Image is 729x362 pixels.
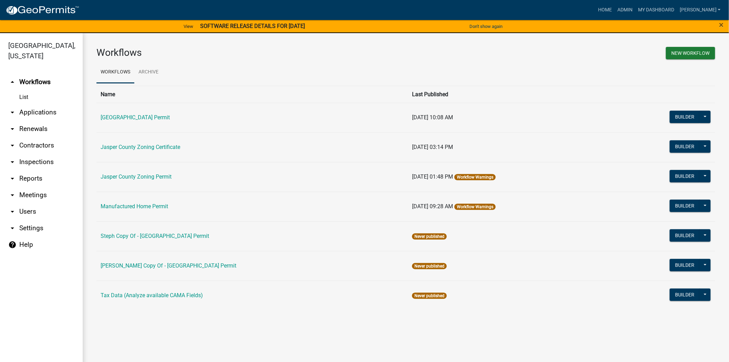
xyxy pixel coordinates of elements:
i: arrow_drop_down [8,125,17,133]
a: [PERSON_NAME] Copy Of - [GEOGRAPHIC_DATA] Permit [101,262,236,269]
th: Name [96,86,408,103]
i: arrow_drop_down [8,158,17,166]
i: arrow_drop_down [8,141,17,150]
i: arrow_drop_down [8,108,17,117]
i: arrow_drop_down [8,224,17,232]
button: Builder [670,200,700,212]
span: Never published [412,263,447,269]
a: View [181,21,196,32]
span: [DATE] 10:08 AM [412,114,453,121]
i: arrow_drop_down [8,174,17,183]
strong: SOFTWARE RELEASE DETAILS FOR [DATE] [200,23,305,29]
button: Builder [670,140,700,153]
a: Steph Copy Of - [GEOGRAPHIC_DATA] Permit [101,233,209,239]
a: Workflow Warnings [457,175,493,180]
button: Builder [670,259,700,271]
a: Tax Data (Analyze available CAMA Fields) [101,292,203,299]
span: [DATE] 09:28 AM [412,203,453,210]
button: Builder [670,170,700,182]
button: New Workflow [666,47,715,59]
th: Last Published [408,86,607,103]
button: Don't show again [467,21,505,32]
a: Workflow Warnings [457,204,493,209]
i: arrow_drop_down [8,208,17,216]
span: × [719,20,724,30]
a: Jasper County Zoning Permit [101,173,172,180]
a: My Dashboard [635,3,677,17]
span: Never published [412,293,447,299]
button: Close [719,21,724,29]
button: Builder [670,229,700,242]
a: Jasper County Zoning Certificate [101,144,180,150]
a: Admin [615,3,635,17]
a: Archive [134,61,163,83]
a: [GEOGRAPHIC_DATA] Permit [101,114,170,121]
i: help [8,241,17,249]
a: Manufactured Home Permit [101,203,168,210]
button: Builder [670,111,700,123]
i: arrow_drop_down [8,191,17,199]
span: [DATE] 03:14 PM [412,144,453,150]
a: Workflows [96,61,134,83]
span: Never published [412,233,447,240]
i: arrow_drop_up [8,78,17,86]
h3: Workflows [96,47,401,59]
a: Home [595,3,615,17]
span: [DATE] 01:48 PM [412,173,453,180]
button: Builder [670,289,700,301]
a: [PERSON_NAME] [677,3,723,17]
